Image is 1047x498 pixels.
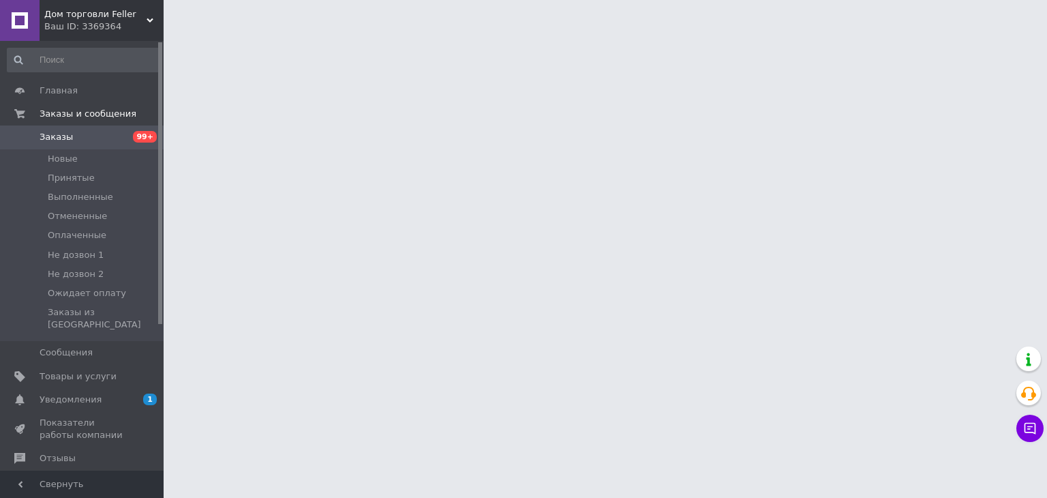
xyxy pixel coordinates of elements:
span: Отзывы [40,452,76,465]
span: Принятые [48,172,95,184]
span: 1 [143,394,157,405]
span: 99+ [133,131,157,143]
div: Ваш ID: 3369364 [44,20,164,33]
span: Показатели работы компании [40,417,126,441]
span: Заказы и сообщения [40,108,136,120]
span: Товары и услуги [40,370,117,383]
span: Ожидает оплату [48,287,126,299]
span: Заказы [40,131,73,143]
span: Оплаченные [48,229,106,241]
button: Чат с покупателем [1016,415,1044,442]
span: Заказы из [GEOGRAPHIC_DATA] [48,306,160,331]
span: Главная [40,85,78,97]
span: Новые [48,153,78,165]
span: Дом торговли Feller [44,8,147,20]
span: Не дозвон 2 [48,268,104,280]
input: Поиск [7,48,161,72]
span: Сообщения [40,347,93,359]
span: Отмененные [48,210,107,222]
span: Уведомления [40,394,102,406]
span: Не дозвон 1 [48,249,104,261]
span: Выполненные [48,191,113,203]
